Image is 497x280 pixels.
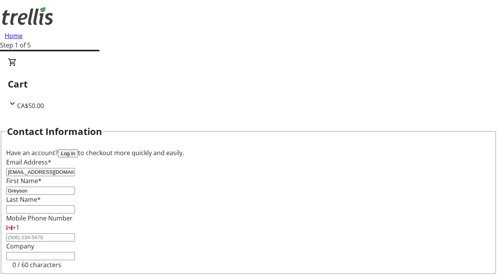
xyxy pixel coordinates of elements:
[6,148,491,157] div: Have an account? to checkout more quickly and easily.
[6,214,73,222] label: Mobile Phone Number
[6,233,75,241] input: (506) 234-5678
[6,195,41,204] label: Last Name*
[6,177,42,185] label: First Name*
[8,77,489,91] h2: Cart
[58,149,78,157] button: Log in
[7,124,102,138] h2: Contact Information
[12,261,61,269] tr-character-limit: 0 / 60 characters
[6,158,51,166] label: Email Address*
[17,101,44,110] span: CA$50.00
[8,58,489,110] div: CartCA$50.00
[6,242,34,250] label: Company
